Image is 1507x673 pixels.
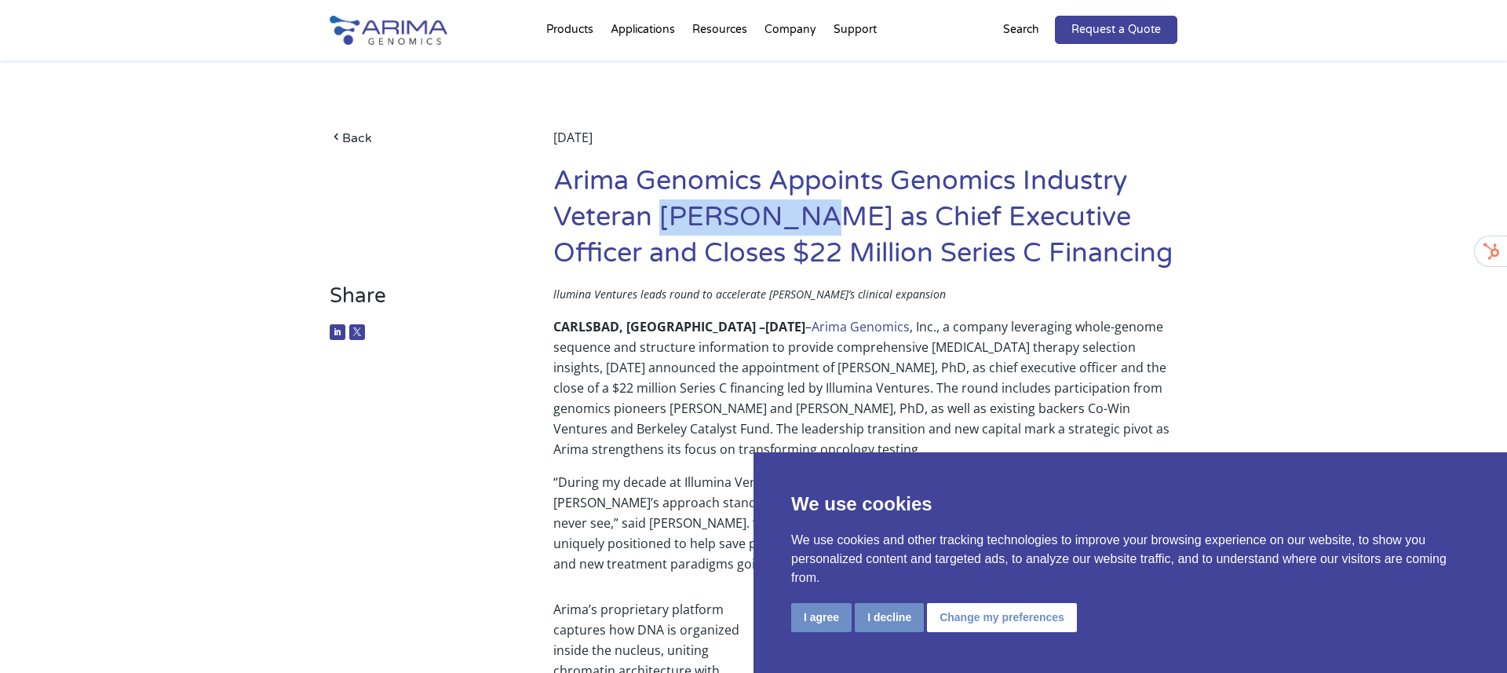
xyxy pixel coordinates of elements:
a: Back [330,127,506,148]
span: llumina Ventures leads round to accelerate [PERSON_NAME]’s clinical expansion [553,287,946,302]
div: [DATE] [553,127,1177,163]
button: I decline [855,603,924,632]
p: We use cookies [791,490,1469,518]
a: Arima Genomics [812,318,910,335]
button: Change my preferences [927,603,1077,632]
button: I agree [791,603,852,632]
p: Search [1003,20,1039,40]
h3: Share [330,283,506,320]
p: We use cookies and other tracking technologies to improve your browsing experience on our website... [791,531,1469,587]
b: [DATE] [765,318,805,335]
b: CARLSBAD, [GEOGRAPHIC_DATA] – [553,318,765,335]
p: “During my decade at Illumina Ventures, I evaluated countless genomics innovations, yet [PERSON_N... [553,472,1177,587]
p: – , Inc., a company leveraging whole-genome sequence and structure information to provide compreh... [553,316,1177,472]
img: Arima-Genomics-logo [330,16,447,45]
h1: Arima Genomics Appoints Genomics Industry Veteran [PERSON_NAME] as Chief Executive Officer and Cl... [553,163,1177,283]
a: Request a Quote [1055,16,1177,44]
